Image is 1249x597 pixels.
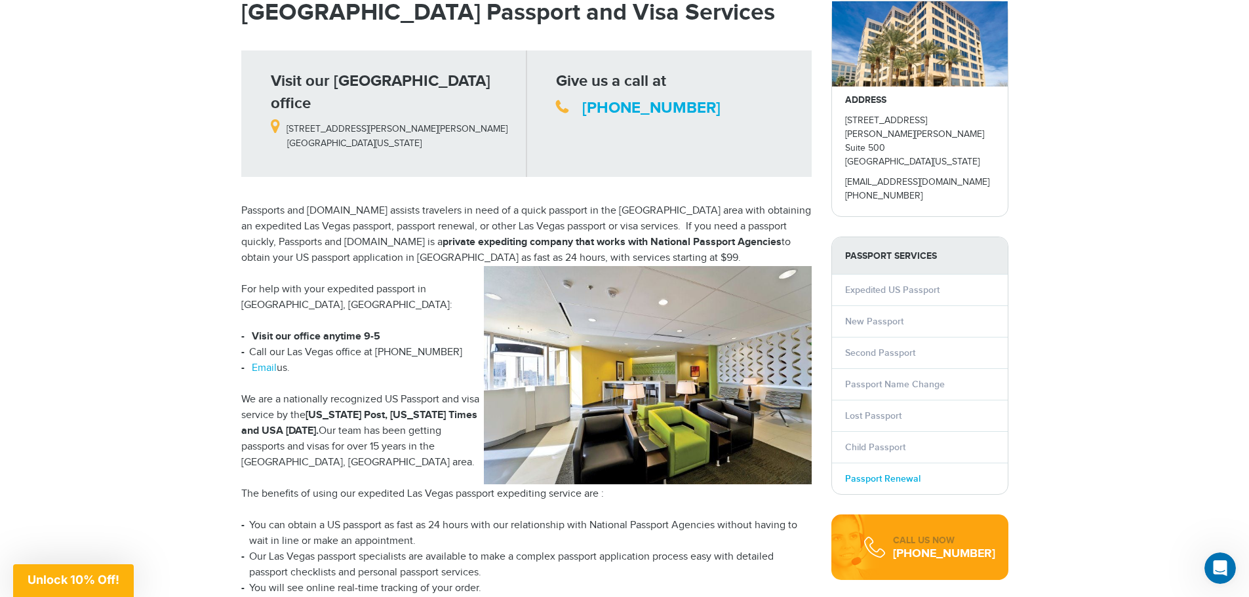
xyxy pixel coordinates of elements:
strong: Visit our office anytime 9-5 [252,330,380,343]
p: Passports and [DOMAIN_NAME] assists travelers in need of a quick passport in the [GEOGRAPHIC_DATA... [241,203,812,266]
p: [PHONE_NUMBER] [845,189,995,203]
img: howardhughes_-_28de80_-_029b8f063c7946511503b0bb3931d518761db640.jpg [832,1,1008,87]
li: You can obtain a US passport as fast as 24 hours with our relationship with National Passport Age... [241,518,812,549]
span: Unlock 10% Off! [28,573,119,587]
iframe: Intercom live chat [1204,552,1236,584]
a: Passport Name Change [845,379,945,390]
a: Lost Passport [845,410,902,421]
a: Passport Renewal [845,473,921,484]
p: [STREET_ADDRESS][PERSON_NAME][PERSON_NAME] Suite 500 [GEOGRAPHIC_DATA][US_STATE] [845,114,995,169]
strong: Give us a call at [556,71,666,90]
p: [STREET_ADDRESS][PERSON_NAME][PERSON_NAME] [GEOGRAPHIC_DATA][US_STATE] [271,115,517,150]
strong: private expediting company that works with National Passport Agencies [443,236,782,248]
li: Call our Las Vegas office at [PHONE_NUMBER] [241,345,812,360]
div: CALL US NOW [893,534,995,547]
a: New Passport [845,316,903,327]
p: We are a nationally recognized US Passport and visa service by the Our team has been getting pass... [241,392,812,471]
li: You will see online real-time tracking of your order. [241,581,812,596]
a: Expedited US Passport [845,284,940,296]
a: [EMAIL_ADDRESS][DOMAIN_NAME] [845,177,989,187]
a: [PHONE_NUMBER] [582,98,721,117]
li: Our Las Vegas passport specialists are available to make a complex passport application process e... [241,549,812,581]
li: us. [241,360,812,376]
strong: Visit our [GEOGRAPHIC_DATA] office [271,71,490,113]
strong: ADDRESS [845,94,886,106]
h1: [GEOGRAPHIC_DATA] Passport and Visa Services [241,1,812,24]
strong: [US_STATE] Post, [US_STATE] Times and USA [DATE]. [241,409,477,437]
p: The benefits of using our expedited Las Vegas passport expediting service are : [241,486,812,502]
a: Second Passport [845,347,915,358]
strong: PASSPORT SERVICES [832,237,1008,275]
a: Email [252,362,277,374]
a: Child Passport [845,442,905,453]
div: [PHONE_NUMBER] [893,547,995,560]
p: For help with your expedited passport in [GEOGRAPHIC_DATA], [GEOGRAPHIC_DATA]: [241,282,812,313]
div: Unlock 10% Off! [13,564,134,597]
